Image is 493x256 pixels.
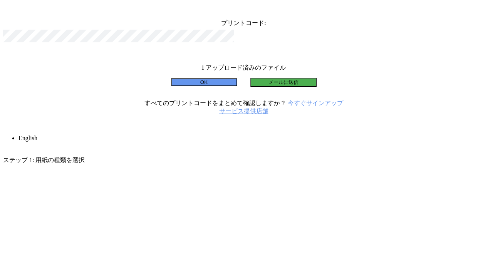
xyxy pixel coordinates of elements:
[288,100,343,106] a: 今すぐサインアップ
[219,108,268,114] a: サービス提供店舗
[3,157,85,163] span: ステップ 1: 用紙の種類を選択
[171,78,237,86] button: OK
[18,135,37,141] a: English
[221,20,266,26] span: プリントコード:
[144,100,286,106] span: すべてのプリントコードをまとめて確認しますか？
[201,64,286,71] span: 1 アップロード済みのファイル
[3,149,15,155] a: 戻る
[250,78,317,87] button: メールに送信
